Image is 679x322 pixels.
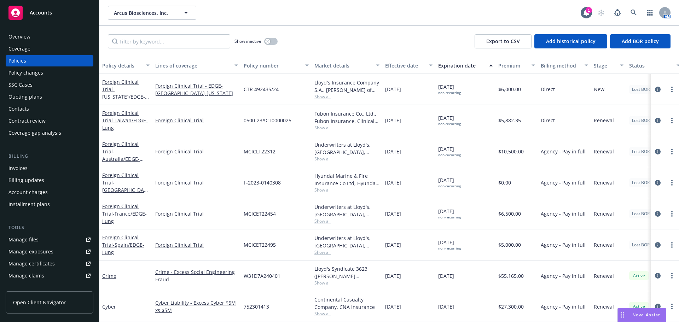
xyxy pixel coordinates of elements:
button: Market details [312,57,382,74]
a: more [668,241,676,249]
span: F-2023-0140308 [244,179,281,186]
span: Lost BOR [632,242,650,248]
span: [DATE] [385,86,401,93]
div: non-recurring [438,122,461,126]
div: Policy changes [8,67,43,78]
span: Lost BOR [632,180,650,186]
div: Expiration date [438,62,485,69]
span: Active [632,273,646,279]
button: Lines of coverage [152,57,241,74]
a: circleInformation [654,241,662,249]
span: Renewal [594,303,614,310]
a: Billing updates [6,175,93,186]
a: circleInformation [654,271,662,280]
a: Switch app [643,6,657,20]
a: Search [627,6,641,20]
a: Coverage gap analysis [6,127,93,139]
div: Effective date [385,62,425,69]
a: Cyber [102,303,116,310]
div: Account charges [8,187,48,198]
span: Active [632,303,646,310]
div: non-recurring [438,90,461,95]
div: Manage files [8,234,39,245]
span: Lost BOR [632,117,650,124]
span: Show all [314,280,379,286]
span: [DATE] [438,207,461,219]
a: Foreign Clinical Trial [102,110,148,131]
button: Premium [495,57,538,74]
span: [DATE] [385,117,401,124]
div: Overview [8,31,30,42]
span: 0500-23ACT0000025 [244,117,291,124]
span: - Taiwan/EDGE-Lung [102,117,148,131]
span: Arcus Biosciences, Inc. [114,9,175,17]
a: Invoices [6,163,93,174]
a: more [668,178,676,187]
div: Billing method [541,62,580,69]
div: Fubon Insurance Co., Ltd., Fubon Insurance, Clinical Trials Insurance Services Limited (CTIS) [314,110,379,125]
span: New [594,86,604,93]
a: Foreign Clinical Trial [102,172,147,201]
div: SSC Cases [8,79,33,90]
span: - Australia/EDGE-Lung [102,148,144,170]
span: $6,000.00 [498,86,521,93]
span: Show all [314,311,379,317]
a: Start snowing [594,6,608,20]
a: Account charges [6,187,93,198]
a: Foreign Clinical Trial [102,234,144,256]
a: Foreign Clinical Trial [155,117,238,124]
span: Show all [314,187,379,193]
a: Cyber Liability - Excess Cyber $5M xs $5M [155,299,238,314]
div: Lloyd's Syndicate 3623 ([PERSON_NAME] [PERSON_NAME] Limited), [PERSON_NAME] Group, CRC Group [314,265,379,280]
a: Manage BORs [6,282,93,293]
button: Add BOR policy [610,34,671,48]
span: W31D7A240401 [244,272,280,280]
a: Contract review [6,115,93,127]
span: Lost BOR [632,148,650,155]
a: Policies [6,55,93,66]
span: - Spain/EDGE-Lung [102,241,144,256]
div: Coverage [8,43,30,54]
span: Show inactive [234,38,261,44]
div: Billing [6,153,93,160]
div: Contract review [8,115,46,127]
a: more [668,85,676,94]
a: more [668,116,676,125]
a: circleInformation [654,302,662,311]
a: SSC Cases [6,79,93,90]
a: Overview [6,31,93,42]
div: Manage certificates [8,258,55,269]
a: Foreign Clinical Trial [102,203,147,224]
a: Accounts [6,3,93,23]
span: Show all [314,218,379,224]
span: $55,165.00 [498,272,524,280]
span: Renewal [594,179,614,186]
span: - France/EDGE-Lung [102,210,147,224]
span: Show all [314,125,379,131]
span: MCICET22454 [244,210,276,217]
a: more [668,210,676,218]
span: Lost BOR [632,86,650,93]
a: Crime [102,273,116,279]
span: [DATE] [385,272,401,280]
span: $10,500.00 [498,148,524,155]
div: Manage claims [8,270,44,281]
div: Policy number [244,62,301,69]
span: [DATE] [438,83,461,95]
div: Policies [8,55,26,66]
div: Underwriters at Lloyd's, [GEOGRAPHIC_DATA], [PERSON_NAME] of [GEOGRAPHIC_DATA], Clinical Trials I... [314,234,379,249]
span: [DATE] [385,148,401,155]
button: Policy number [241,57,312,74]
a: Report a Bug [610,6,625,20]
button: Nova Assist [617,308,666,322]
span: [DATE] [438,239,461,251]
span: - [US_STATE]/EDGE-Lung [102,86,149,107]
button: Policy details [99,57,152,74]
span: [DATE] [438,272,454,280]
a: Manage exposures [6,246,93,257]
span: Add BOR policy [622,38,659,45]
div: Coverage gap analysis [8,127,61,139]
span: Agency - Pay in full [541,179,586,186]
span: $5,000.00 [498,241,521,248]
a: Contacts [6,103,93,115]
